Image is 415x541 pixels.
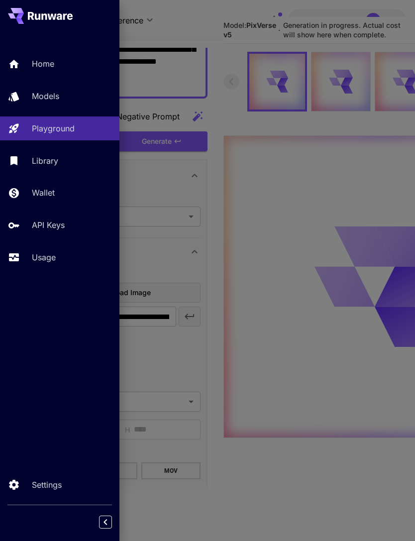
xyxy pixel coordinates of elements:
[32,251,56,263] p: Usage
[32,479,62,491] p: Settings
[32,122,75,134] p: Playground
[32,155,58,167] p: Library
[106,513,119,531] div: Collapse sidebar
[32,90,59,102] p: Models
[99,516,112,529] button: Collapse sidebar
[32,219,65,231] p: API Keys
[32,187,55,199] p: Wallet
[32,58,54,70] p: Home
